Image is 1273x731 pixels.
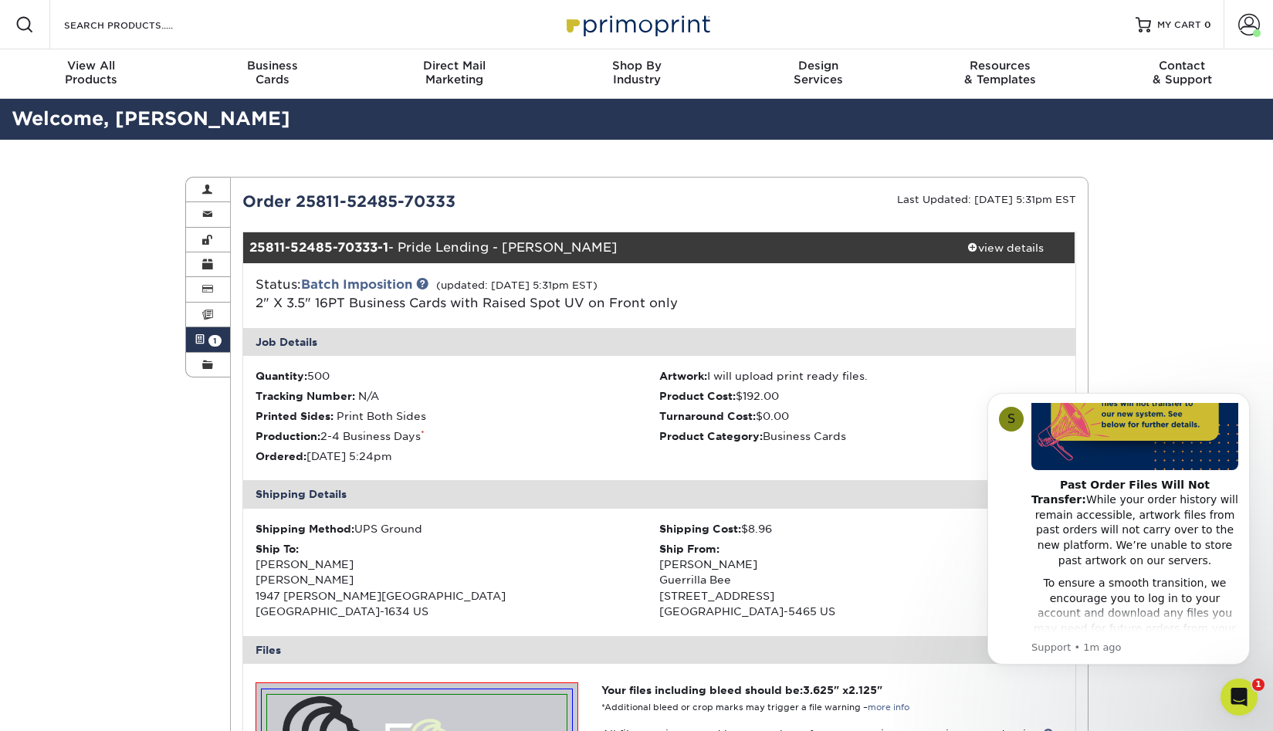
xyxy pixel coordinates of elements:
div: $8.96 [659,521,1063,536]
li: Business Cards [659,428,1063,444]
span: 0 [1204,19,1211,30]
div: & Templates [909,59,1092,86]
div: - Pride Lending - [PERSON_NAME] [243,232,936,263]
small: (updated: [DATE] 5:31pm EST) [436,279,598,291]
span: Design [727,59,909,73]
small: Last Updated: [DATE] 5:31pm EST [897,194,1076,205]
strong: Shipping Cost: [659,523,741,535]
div: Shipping Details [243,480,1075,508]
a: view details [936,232,1075,263]
strong: Production: [256,430,320,442]
li: 2-4 Business Days [256,428,659,444]
span: Business [182,59,364,73]
div: [PERSON_NAME] [PERSON_NAME] 1947 [PERSON_NAME][GEOGRAPHIC_DATA] [GEOGRAPHIC_DATA]-1634 US [256,541,659,620]
a: Contact& Support [1091,49,1273,99]
div: Services [727,59,909,86]
span: Direct Mail [364,59,546,73]
input: SEARCH PRODUCTS..... [63,15,213,34]
span: 1 [1252,679,1265,691]
iframe: Google Customer Reviews [4,684,131,726]
strong: Shipping Method: [256,523,354,535]
strong: Tracking Number: [256,390,355,402]
div: Status: [244,276,797,313]
strong: Printed Sides: [256,410,333,422]
div: UPS Ground [256,521,659,536]
span: Contact [1091,59,1273,73]
iframe: Intercom notifications message [964,370,1273,689]
iframe: Intercom live chat [1221,679,1258,716]
strong: Product Cost: [659,390,736,402]
div: Marketing [364,59,546,86]
div: Industry [546,59,728,86]
div: Job Details [243,328,1075,356]
span: 1 [208,335,222,347]
a: Resources& Templates [909,49,1092,99]
p: Message from Support, sent 1m ago [67,271,274,285]
a: 2" X 3.5" 16PT Business Cards with Raised Spot UV on Front only [256,296,678,310]
a: Batch Imposition [301,277,412,292]
strong: Ship From: [659,543,719,555]
div: To ensure a smooth transition, we encourage you to log in to your account and download any files ... [67,206,274,327]
span: Shop By [546,59,728,73]
strong: Ordered: [256,450,306,462]
li: 500 [256,368,659,384]
div: Order 25811-52485-70333 [231,190,659,213]
div: Files [243,636,1075,664]
span: MY CART [1157,19,1201,32]
strong: Ship To: [256,543,299,555]
span: 2.125 [848,684,877,696]
span: Print Both Sides [337,410,426,422]
a: DesignServices [727,49,909,99]
div: view details [936,240,1075,256]
div: Cards [182,59,364,86]
img: Primoprint [560,8,714,41]
span: 3.625 [803,684,834,696]
strong: Quantity: [256,370,307,382]
strong: Artwork: [659,370,707,382]
span: N/A [358,390,379,402]
small: *Additional bleed or crop marks may trigger a file warning – [601,702,909,712]
div: & Support [1091,59,1273,86]
a: 1 [186,327,231,352]
div: [PERSON_NAME] Guerrilla Bee [STREET_ADDRESS] [GEOGRAPHIC_DATA]-5465 US [659,541,1063,620]
strong: Turnaround Cost: [659,410,756,422]
span: Resources [909,59,1092,73]
li: $192.00 [659,388,1063,404]
li: $0.00 [659,408,1063,424]
strong: 25811-52485-70333-1 [249,240,388,255]
a: Direct MailMarketing [364,49,546,99]
li: I will upload print ready files. [659,368,1063,384]
li: [DATE] 5:24pm [256,448,659,464]
a: Shop ByIndustry [546,49,728,99]
a: BusinessCards [182,49,364,99]
strong: Product Category: [659,430,763,442]
strong: Your files including bleed should be: " x " [601,684,882,696]
a: more info [868,702,909,712]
